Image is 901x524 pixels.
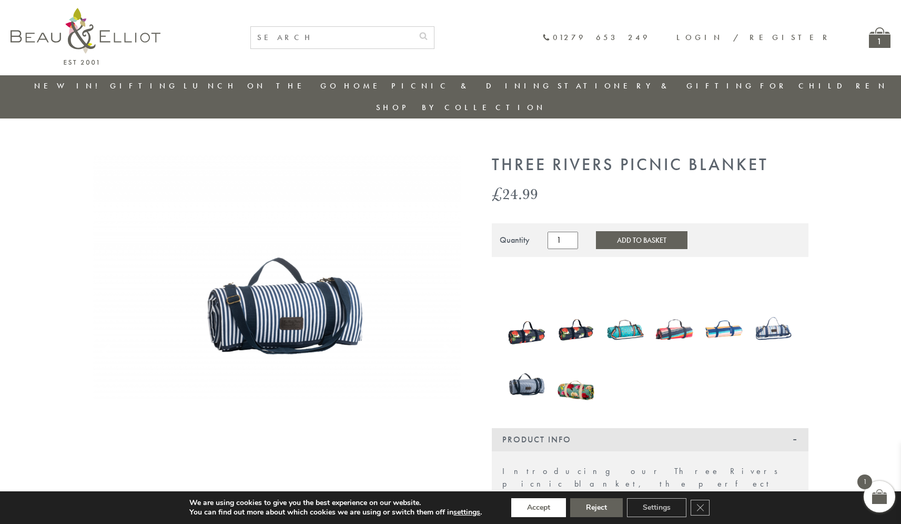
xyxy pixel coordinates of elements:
[34,81,105,91] a: New in!
[189,508,482,517] p: You can find out more about which cookies we are using or switch them off in .
[511,498,566,517] button: Accept
[627,498,686,517] button: Settings
[704,304,743,357] a: Riviera Picnic Blanket Stripe
[492,428,808,451] div: Product Info
[606,304,645,354] img: Confetti Picnic Blanket
[857,474,872,489] span: 1
[11,8,160,65] img: logo
[651,263,811,268] iframe: Secure express checkout frame
[93,155,461,401] img: Three River picnic blanket
[542,33,650,42] a: 01279 653 249
[391,81,552,91] a: Picnic & Dining
[184,81,339,91] a: Lunch On The Go
[869,27,890,48] a: 1
[508,359,546,410] img: Three Rivers XL Picnic Blanket
[251,27,413,48] input: SEARCH
[655,304,694,357] a: Confetti Picnic Blanket - Round
[556,359,595,413] a: Sarah Kelleher Picnic Blanket Teal
[556,302,595,358] a: Strawberries & Cream Large Quilted Picnic Blanket.
[344,81,386,91] a: Home
[655,304,694,354] img: Confetti Picnic Blanket - Round
[453,508,480,517] button: settings
[492,183,538,204] bdi: 24.99
[548,232,578,249] input: Product quantity
[691,500,710,516] button: Close GDPR Cookie Banner
[754,304,793,354] img: St Ives Picnic Blanket
[110,81,178,91] a: Gifting
[606,304,645,357] a: Confetti Picnic Blanket
[492,183,502,204] span: £
[189,498,482,508] p: We are using cookies to give you the best experience on our website.
[556,359,595,410] img: Sarah Kelleher Picnic Blanket Teal
[704,304,743,354] img: Riviera Picnic Blanket Stripe
[556,302,595,356] img: Strawberries & Cream Large Quilted Picnic Blanket.
[558,81,755,91] a: Stationery & Gifting
[376,102,546,113] a: Shop by collection
[508,304,546,354] img: Strawberries & Cream XL Padded Picnic Blanket
[508,304,546,357] a: Strawberries & Cream XL Padded Picnic Blanket
[676,32,832,43] a: Login / Register
[754,304,793,357] a: St Ives Picnic Blanket
[500,235,530,245] div: Quantity
[596,231,687,249] button: Add to Basket
[490,263,650,289] iframe: Secure express checkout frame
[760,81,888,91] a: For Children
[508,359,546,412] a: Three Rivers XL Picnic Blanket
[570,498,623,517] button: Reject
[492,155,808,175] h1: Three Rivers Picnic Blanket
